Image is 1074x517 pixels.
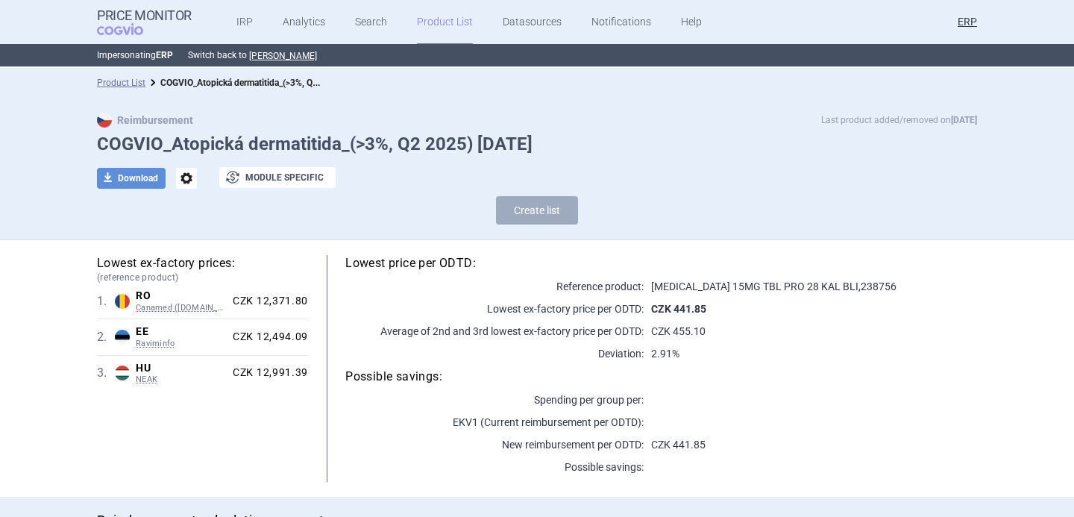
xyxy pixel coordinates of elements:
li: Product List [97,75,145,90]
p: CZK 441.85 [644,437,977,452]
h5: Lowest price per ODTD: [345,255,977,272]
p: Average of 2nd and 3rd lowest ex-factory price per ODTD: [345,324,644,339]
strong: CZK 441.85 [651,303,706,315]
span: Raviminfo [136,339,227,349]
p: 2.91% [644,346,977,361]
button: Create list [496,196,578,225]
img: Romania [115,294,130,309]
h5: Lowest ex-factory prices: [97,255,308,284]
li: COGVIO_Atopická dermatitida_(>3%, Q2 2025) 8.10.2025 [145,75,324,90]
div: CZK 12,991.39 [227,366,308,380]
span: COGVIO [97,23,164,35]
p: Impersonating Switch back to [97,44,977,66]
button: Module specific [219,167,336,188]
p: Deviation: [345,346,644,361]
span: 1 . [97,292,115,310]
button: Download [97,168,166,189]
img: Estonia [115,330,130,345]
p: [MEDICAL_DATA] 15MG TBL PRO 28 KAL BLI , 238756 [644,279,977,294]
span: Canamed ([DOMAIN_NAME] - Canamed Annex 1) [136,303,227,313]
p: Last product added/removed on [821,113,977,128]
h5: Possible savings: [345,369,977,385]
p: Spending per group per : [345,392,644,407]
strong: COGVIO_Atopická dermatitida_(>3%, Q2 2025) [DATE] [160,75,372,89]
p: New reimbursement per ODTD: [345,437,644,452]
p: Possible savings: [345,460,644,474]
img: Hungary [115,366,130,380]
p: EKV1 (Current reimbursement per ODTD): [345,415,644,430]
span: (reference product) [97,272,308,284]
a: Price MonitorCOGVIO [97,8,192,37]
span: HU [136,362,227,375]
span: RO [136,289,227,303]
span: 3 . [97,364,115,382]
div: CZK 12,494.09 [227,330,308,344]
p: Lowest ex-factory price per ODTD: [345,301,644,316]
span: EE [136,325,227,339]
p: CZK 455.10 [644,324,977,339]
strong: [DATE] [951,115,977,125]
h1: COGVIO_Atopická dermatitida_(>3%, Q2 2025) [DATE] [97,134,977,155]
p: Reference product: [345,279,644,294]
img: CZ [97,113,112,128]
span: 2 . [97,328,115,346]
strong: Reimbursement [97,114,193,126]
a: Product List [97,78,145,88]
strong: Price Monitor [97,8,192,23]
button: [PERSON_NAME] [249,50,317,62]
span: NEAK [136,375,227,385]
strong: ERP [156,50,173,60]
div: CZK 12,371.80 [227,295,308,308]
